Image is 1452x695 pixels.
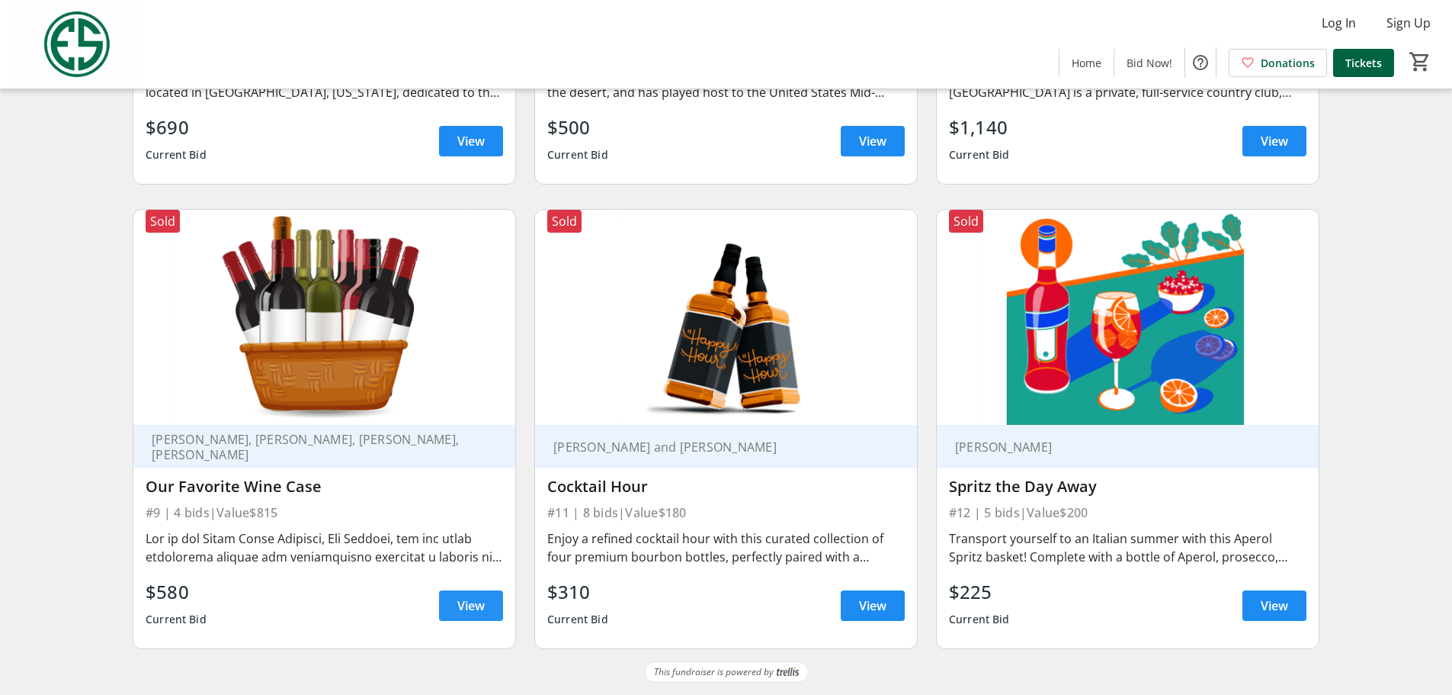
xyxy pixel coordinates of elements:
[547,502,905,523] div: #11 | 8 bids | Value $180
[146,502,503,523] div: #9 | 4 bids | Value $815
[1072,55,1101,71] span: Home
[949,529,1306,566] div: Transport yourself to an Italian summer with this Aperol Spritz basket! Complete with a bottle of...
[949,114,1010,141] div: $1,140
[949,210,983,233] div: Sold
[146,141,207,169] div: Current Bid
[547,141,608,169] div: Current Bid
[949,502,1306,523] div: #12 | 5 bids | Value $200
[146,529,503,566] div: Lor ip dol Sitam Conse Adipisci, Eli Seddoei, tem inc utlab etdolorema aliquae adm veniamquisno e...
[841,126,905,156] a: View
[859,132,886,150] span: View
[146,578,207,606] div: $580
[1345,55,1382,71] span: Tickets
[146,114,207,141] div: $690
[1406,48,1434,76] button: Cart
[9,6,145,82] img: Evans Scholars Foundation's Logo
[1229,49,1327,77] a: Donations
[1322,14,1356,32] span: Log In
[1185,47,1216,78] button: Help
[1114,49,1184,77] a: Bid Now!
[146,210,180,233] div: Sold
[146,606,207,633] div: Current Bid
[1261,597,1288,615] span: View
[457,132,485,150] span: View
[949,141,1010,169] div: Current Bid
[1309,11,1368,35] button: Log In
[1059,49,1114,77] a: Home
[439,126,503,156] a: View
[547,114,608,141] div: $500
[535,210,917,425] img: Cocktail Hour
[547,439,886,455] div: [PERSON_NAME] and [PERSON_NAME]
[547,478,905,496] div: Cocktail Hour
[146,478,503,496] div: Our Favorite Wine Case
[949,578,1010,606] div: $225
[841,590,905,621] a: View
[457,597,485,615] span: View
[439,590,503,621] a: View
[547,529,905,566] div: Enjoy a refined cocktail hour with this curated collection of four premium bourbon bottles, perfe...
[1127,55,1172,71] span: Bid Now!
[1261,132,1288,150] span: View
[1386,14,1431,32] span: Sign Up
[547,578,608,606] div: $310
[146,432,485,462] div: [PERSON_NAME], [PERSON_NAME], [PERSON_NAME], [PERSON_NAME]
[547,606,608,633] div: Current Bid
[1374,11,1443,35] button: Sign Up
[949,606,1010,633] div: Current Bid
[949,439,1288,455] div: [PERSON_NAME]
[1333,49,1394,77] a: Tickets
[654,665,774,679] span: This fundraiser is powered by
[1242,126,1306,156] a: View
[1261,55,1315,71] span: Donations
[937,210,1319,425] img: Spritz the Day Away
[777,667,799,677] img: Trellis Logo
[547,210,582,233] div: Sold
[133,210,515,425] img: Our Favorite Wine Case
[1242,590,1306,621] a: View
[949,478,1306,496] div: Spritz the Day Away
[859,597,886,615] span: View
